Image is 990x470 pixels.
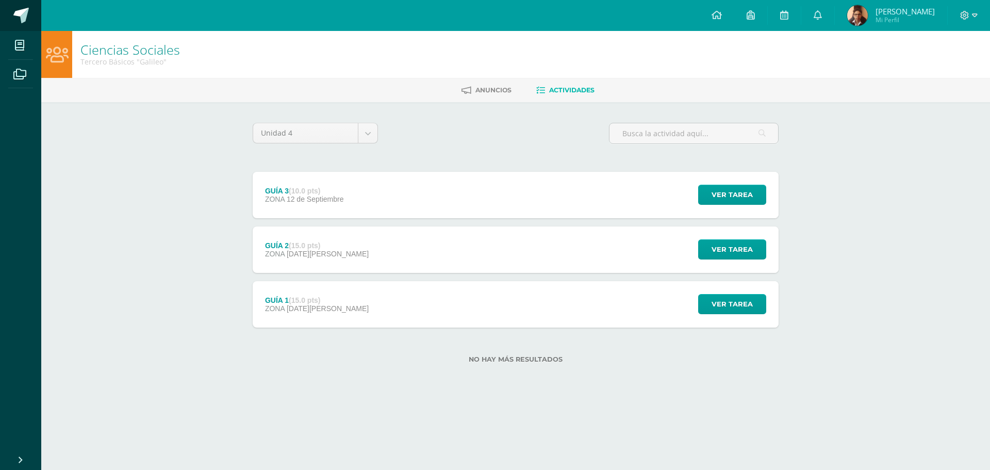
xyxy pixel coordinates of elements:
span: ZONA [265,304,285,313]
span: Mi Perfil [876,15,935,24]
a: Unidad 4 [253,123,377,143]
span: [DATE][PERSON_NAME] [287,250,369,258]
a: Actividades [536,82,595,99]
span: [PERSON_NAME] [876,6,935,17]
a: Ciencias Sociales [80,41,180,58]
span: ZONA [265,195,285,203]
strong: (15.0 pts) [289,296,320,304]
button: Ver tarea [698,239,766,260]
div: Tercero Básicos 'Galileo' [80,57,180,67]
span: Ver tarea [712,295,753,314]
span: 12 de Septiembre [287,195,344,203]
span: Anuncios [475,86,511,94]
div: GUÍA 1 [265,296,369,304]
span: Actividades [549,86,595,94]
strong: (10.0 pts) [289,187,320,195]
strong: (15.0 pts) [289,241,320,250]
a: Anuncios [461,82,511,99]
button: Ver tarea [698,185,766,205]
label: No hay más resultados [253,355,779,363]
button: Ver tarea [698,294,766,314]
div: GUÍA 2 [265,241,369,250]
span: Unidad 4 [261,123,350,143]
span: Ver tarea [712,185,753,204]
span: [DATE][PERSON_NAME] [287,304,369,313]
span: ZONA [265,250,285,258]
input: Busca la actividad aquí... [609,123,778,143]
h1: Ciencias Sociales [80,42,180,57]
img: 3a6ce4f768a7b1eafc7f18269d90ebb8.png [847,5,868,26]
div: GUÍA 3 [265,187,344,195]
span: Ver tarea [712,240,753,259]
